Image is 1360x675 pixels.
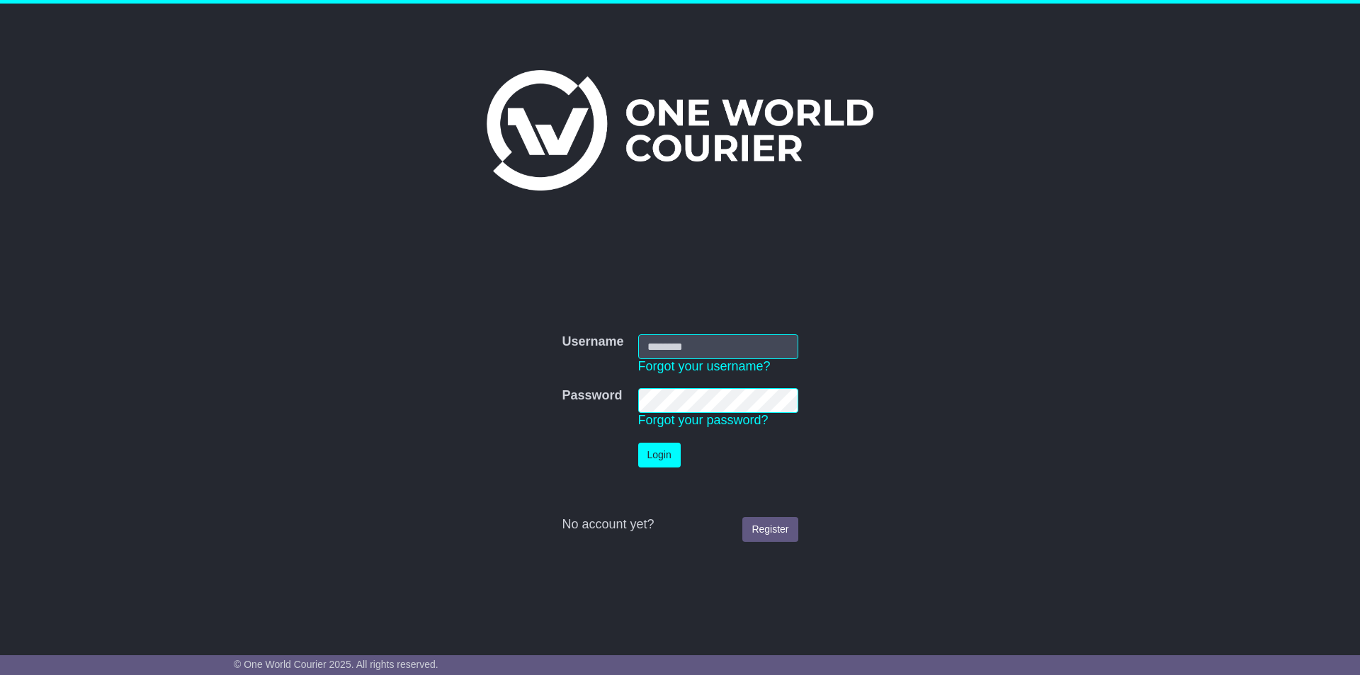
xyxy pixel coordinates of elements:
a: Forgot your username? [638,359,771,373]
a: Forgot your password? [638,413,769,427]
label: Username [562,334,623,350]
span: © One World Courier 2025. All rights reserved. [234,659,438,670]
a: Register [742,517,798,542]
img: One World [487,70,873,191]
div: No account yet? [562,517,798,533]
button: Login [638,443,681,467]
label: Password [562,388,622,404]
